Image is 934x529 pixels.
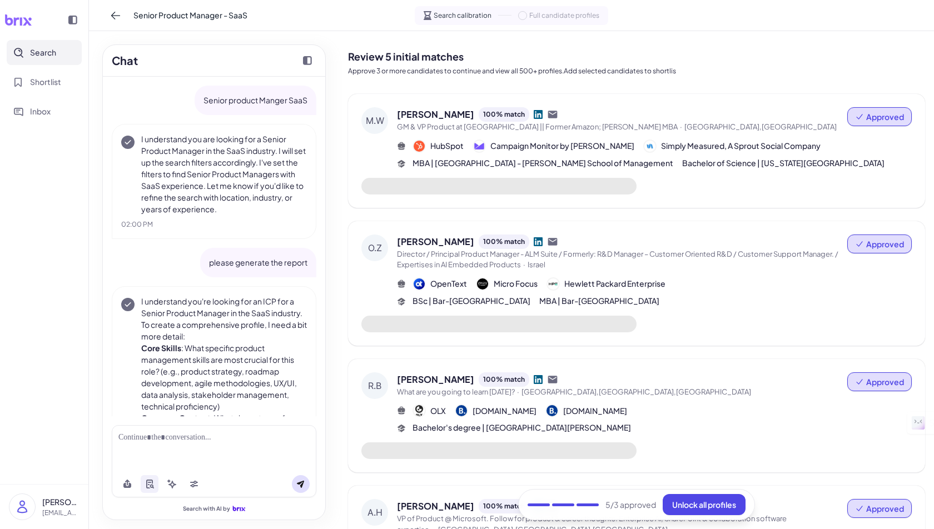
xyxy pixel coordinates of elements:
[348,66,925,76] p: Approve 3 or more candidates to continue and view all 500+ profiles.Add selected candidates to sh...
[430,278,467,290] span: OpenText
[141,133,307,215] p: I understand you are looking for a Senior Product Manager in the SaaS industry. I will set up the...
[112,52,138,69] h2: Chat
[141,342,307,412] p: : What specific product management skills are most crucial for this role? (e.g., product strategy...
[299,52,316,69] button: Collapse chat
[479,372,529,387] div: 100 % match
[866,376,904,387] span: Approved
[361,107,388,134] div: M.W
[680,122,682,131] span: ·
[547,405,558,416] img: 公司logo
[528,260,545,269] span: Israel
[348,49,925,64] h2: Review 5 initial matches
[672,500,736,510] span: Unlock all profiles
[539,295,659,307] span: MBA | Bar-[GEOGRAPHIC_DATA]
[30,106,51,117] span: Inbox
[141,343,181,353] strong: Core Skills
[141,412,307,471] p: : What size or type of company are you targeting? (e.g., startup (1-50 employees), mid-size (51-5...
[529,11,599,21] span: Full candidate profiles
[644,141,655,152] img: 公司logo
[430,140,464,152] span: HubSpot
[42,508,80,518] p: [EMAIL_ADDRESS][DOMAIN_NAME]
[434,11,491,21] span: Search calibration
[413,295,530,307] span: BSc | Bar-[GEOGRAPHIC_DATA]
[7,69,82,94] button: Shortlist
[361,372,388,399] div: R.B
[563,405,627,417] span: [DOMAIN_NAME]
[430,405,446,417] span: OLX
[661,140,821,152] span: Simply Measured, A Sprout Social Company
[397,122,678,131] span: GM & VP Product at [GEOGRAPHIC_DATA] || Former Amazon; [PERSON_NAME] MBA
[42,496,80,508] p: [PERSON_NAME]
[684,122,837,131] span: [GEOGRAPHIC_DATA],[GEOGRAPHIC_DATA]
[473,405,536,417] span: [DOMAIN_NAME]
[494,278,538,290] span: Micro Focus
[397,235,474,248] span: [PERSON_NAME]
[397,249,838,270] span: Director / Principal Product Manager - ALM Suite / Formerly: R&D Manager – Customer Oriented R&D ...
[414,278,425,290] img: 公司logo
[548,278,559,290] img: 公司logo
[847,499,912,518] button: Approved
[209,257,307,268] p: please generate the report
[479,234,529,249] div: 100 % match
[397,108,474,121] span: [PERSON_NAME]
[397,373,474,386] span: [PERSON_NAME]
[203,94,307,106] p: Senior product Manger SaaS
[866,503,904,514] span: Approved
[490,140,634,152] span: Campaign Monitor by [PERSON_NAME]
[361,234,388,261] div: O.Z
[141,413,211,423] strong: Company Context
[397,387,515,396] span: What are you going to learn [DATE]?
[521,387,751,396] span: [GEOGRAPHIC_DATA],[GEOGRAPHIC_DATA],[GEOGRAPHIC_DATA]
[7,40,82,65] button: Search
[7,99,82,124] button: Inbox
[414,141,425,152] img: 公司logo
[847,372,912,391] button: Approved
[413,157,673,169] span: MBA | [GEOGRAPHIC_DATA] - [PERSON_NAME] School of Management
[361,499,388,526] div: A.H
[605,499,656,511] span: 5 /3 approved
[413,422,631,433] span: Bachelor's degree | [GEOGRAPHIC_DATA][PERSON_NAME]
[847,234,912,253] button: Approved
[292,475,310,493] button: Send message
[141,296,307,342] p: I understand you're looking for an ICP for a Senior Product Manager in the SaaS industry. To crea...
[523,260,525,269] span: ·
[183,505,230,512] span: Search with AI by
[121,219,307,229] div: 02:00 PM
[682,157,885,169] span: Bachelor of Science | [US_STATE][GEOGRAPHIC_DATA]
[9,494,35,520] img: user_logo.png
[866,238,904,249] span: Approved
[133,9,247,21] span: Senior Product Manager - SaaS
[847,107,912,126] button: Approved
[663,494,746,515] button: Unlock all profiles
[30,47,56,58] span: Search
[456,405,467,416] img: 公司logo
[477,278,488,290] img: 公司logo
[479,499,529,513] div: 100 % match
[517,387,519,396] span: ·
[866,111,904,122] span: Approved
[474,141,485,152] img: 公司logo
[564,278,665,290] span: Hewlett Packard Enterprise
[30,76,61,88] span: Shortlist
[414,405,425,416] img: 公司logo
[479,107,529,122] div: 100 % match
[397,500,474,513] span: [PERSON_NAME]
